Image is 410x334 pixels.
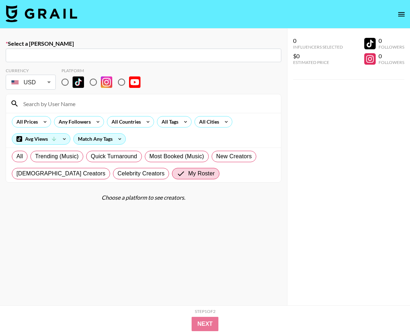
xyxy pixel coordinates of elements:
div: All Prices [12,116,39,127]
span: Quick Turnaround [91,152,137,161]
span: My Roster [188,169,214,178]
span: All [16,152,23,161]
div: Step 1 of 2 [195,309,216,314]
span: New Creators [216,152,252,161]
span: [DEMOGRAPHIC_DATA] Creators [16,169,105,178]
div: All Countries [107,116,142,127]
div: $0 [293,53,343,60]
img: YouTube [129,76,140,88]
span: Most Booked (Music) [149,152,204,161]
div: Currency [6,68,56,73]
div: Influencers Selected [293,44,343,50]
div: USD [7,76,54,89]
div: Estimated Price [293,60,343,65]
div: 0 [293,37,343,44]
button: Next [192,317,218,331]
div: Any Followers [54,116,92,127]
div: 0 [379,53,404,60]
input: Search by User Name [19,98,277,109]
div: All Tags [157,116,180,127]
div: Avg Views [12,134,70,144]
div: Followers [379,60,404,65]
label: Select a [PERSON_NAME] [6,40,281,47]
img: Instagram [101,76,112,88]
div: Followers [379,44,404,50]
div: Match Any Tags [74,134,125,144]
div: Platform [61,68,146,73]
img: Grail Talent [6,5,77,22]
img: TikTok [73,76,84,88]
button: open drawer [394,7,409,21]
div: Choose a platform to see creators. [6,194,281,201]
span: Celebrity Creators [118,169,165,178]
span: Trending (Music) [35,152,79,161]
div: 0 [379,37,404,44]
div: All Cities [195,116,221,127]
